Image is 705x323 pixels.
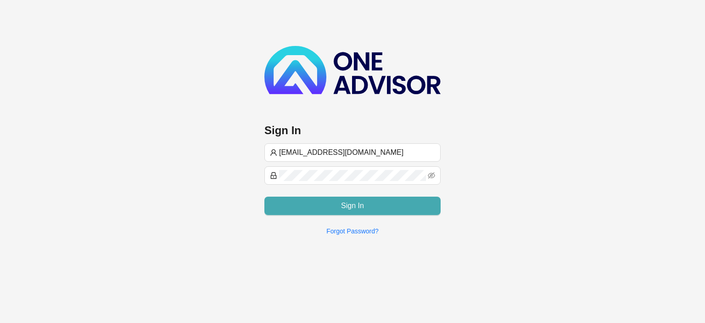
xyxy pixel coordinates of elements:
a: Forgot Password? [326,227,379,235]
span: eye-invisible [428,172,435,179]
input: Username [279,147,435,158]
span: user [270,149,277,156]
img: b89e593ecd872904241dc73b71df2e41-logo-dark.svg [264,46,441,94]
span: lock [270,172,277,179]
span: Sign In [341,200,364,211]
button: Sign In [264,197,441,215]
h3: Sign In [264,123,441,138]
